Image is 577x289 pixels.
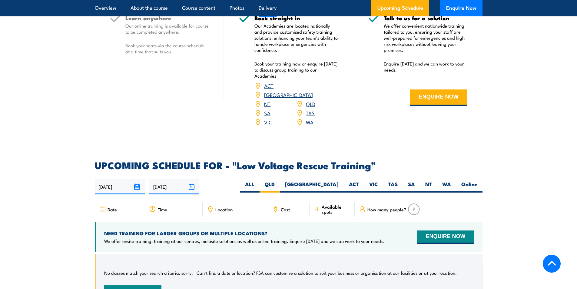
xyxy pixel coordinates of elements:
label: SA [403,181,420,193]
input: From date [95,179,145,194]
span: How many people? [367,207,406,212]
p: Our online training is available for course to be completed anywhere. [125,23,209,35]
a: VIC [264,118,272,126]
span: Cost [281,207,290,212]
label: NT [420,181,437,193]
p: Book your training now or enquire [DATE] to discuss group training to our Academies [254,61,338,79]
label: [GEOGRAPHIC_DATA] [280,181,344,193]
span: Date [108,207,117,212]
label: ACT [344,181,364,193]
label: TAS [383,181,403,193]
p: Our Academies are located nationally and provide customised safety training solutions, enhancing ... [254,23,338,53]
a: TAS [306,109,315,116]
button: ENQUIRE NOW [417,230,474,244]
a: [GEOGRAPHIC_DATA] [264,91,313,98]
p: Can’t find a date or location? FSA can customise a solution to suit your business or organisation... [197,270,457,276]
h5: Talk to us for a solution [384,15,467,21]
h5: Book straight in [254,15,338,21]
h2: UPCOMING SCHEDULE FOR - "Low Voltage Rescue Training" [95,161,482,169]
button: ENQUIRE NOW [410,89,467,106]
label: VIC [364,181,383,193]
p: Book your seats via the course schedule at a time that suits you. [125,42,209,55]
input: To date [149,179,199,194]
span: Location [215,207,233,212]
label: WA [437,181,456,193]
p: No classes match your search criteria, sorry. [104,270,193,276]
p: Enquire [DATE] and we can work to your needs. [384,61,467,73]
a: NT [264,100,270,107]
span: Time [158,207,167,212]
span: Available spots [322,204,350,214]
h5: Learn anywhere [125,15,209,21]
label: ALL [240,181,260,193]
label: Online [456,181,482,193]
label: QLD [260,181,280,193]
a: QLD [306,100,315,107]
a: ACT [264,82,274,89]
a: SA [264,109,270,116]
h4: NEED TRAINING FOR LARGER GROUPS OR MULTIPLE LOCATIONS? [104,230,384,237]
a: WA [306,118,313,126]
p: We offer onsite training, training at our centres, multisite solutions as well as online training... [104,238,384,244]
p: We offer convenient nationwide training tailored to you, ensuring your staff are well-prepared fo... [384,23,467,53]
